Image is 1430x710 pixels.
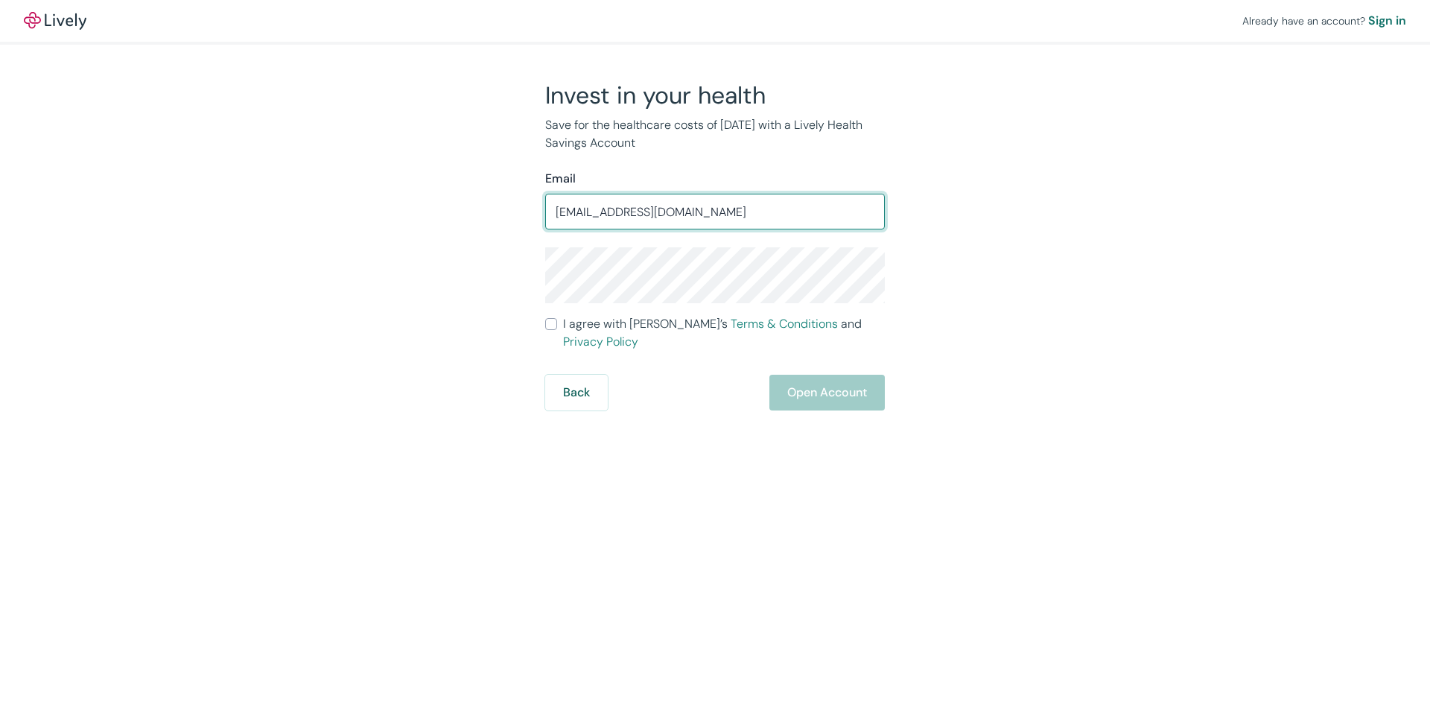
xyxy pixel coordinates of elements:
a: Privacy Policy [563,334,638,349]
a: Sign in [1368,12,1406,30]
div: Already have an account? [1242,12,1406,30]
a: Terms & Conditions [731,316,838,332]
label: Email [545,170,576,188]
button: Back [545,375,608,411]
img: Lively [24,12,86,30]
h2: Invest in your health [545,80,885,110]
a: LivelyLively [24,12,86,30]
span: I agree with [PERSON_NAME]’s and [563,315,885,351]
p: Save for the healthcare costs of [DATE] with a Lively Health Savings Account [545,116,885,152]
